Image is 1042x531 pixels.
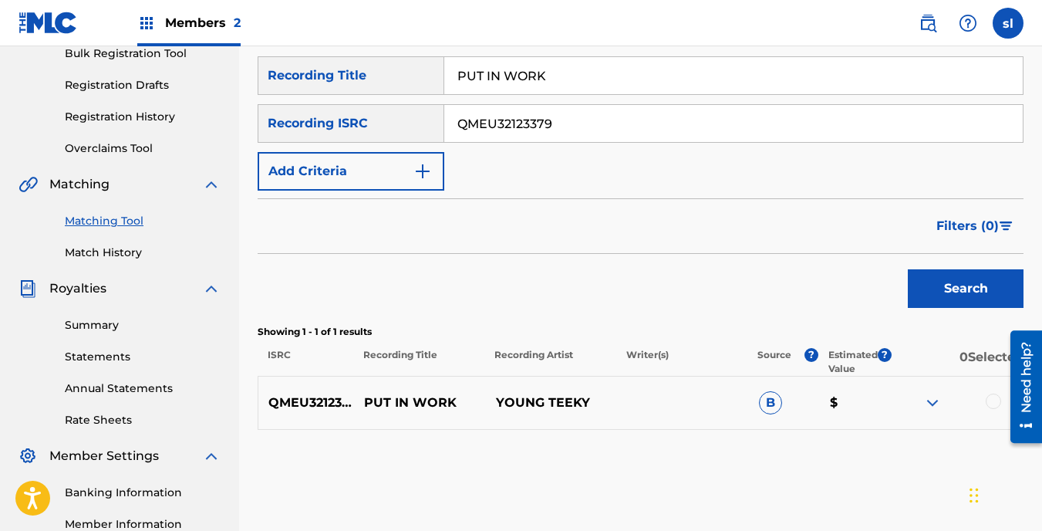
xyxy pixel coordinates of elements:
button: Search [908,269,1023,308]
p: Recording Title [352,348,484,376]
img: search [919,14,937,32]
a: Overclaims Tool [65,140,221,157]
iframe: Chat Widget [965,457,1042,531]
p: PUT IN WORK [354,394,486,412]
img: Top Rightsholders [137,14,156,32]
iframe: Resource Center [999,325,1042,449]
p: Showing 1 - 1 of 1 results [258,325,1023,339]
p: Writer(s) [616,348,748,376]
p: Source [757,348,791,376]
span: Royalties [49,279,106,298]
p: 0 Selected [892,348,1023,376]
div: User Menu [993,8,1023,39]
img: expand [202,447,221,465]
button: Filters (0) [927,207,1023,245]
a: Bulk Registration Tool [65,46,221,62]
span: 2 [234,15,241,30]
img: Matching [19,175,38,194]
span: Filters ( 0 ) [936,217,999,235]
a: Summary [65,317,221,333]
a: Annual Statements [65,380,221,397]
a: Rate Sheets [65,412,221,428]
span: ? [878,348,892,362]
img: 9d2ae6d4665cec9f34b9.svg [413,162,432,181]
span: Matching [49,175,110,194]
span: Members [165,14,241,32]
a: Registration History [65,109,221,125]
img: MLC Logo [19,12,78,34]
button: Add Criteria [258,152,444,191]
img: Member Settings [19,447,37,465]
a: Match History [65,245,221,261]
span: Member Settings [49,447,159,465]
img: Royalties [19,279,37,298]
a: Registration Drafts [65,77,221,93]
img: expand [202,175,221,194]
p: YOUNG TEEKY [485,394,617,412]
p: $ [820,394,891,412]
span: B [759,391,782,414]
div: Help [953,8,983,39]
a: Banking Information [65,485,221,501]
img: help [959,14,977,32]
a: Matching Tool [65,213,221,229]
p: Recording Artist [484,348,616,376]
span: ? [804,348,818,362]
form: Search Form [258,56,1023,316]
p: QMEU32123379 [258,394,354,412]
p: ISRC [258,348,352,376]
img: filter [1000,222,1013,231]
a: Statements [65,349,221,365]
div: Drag [969,472,979,519]
img: expand [202,279,221,298]
img: expand [923,394,942,412]
p: Estimated Value [828,348,878,376]
a: Public Search [912,8,943,39]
